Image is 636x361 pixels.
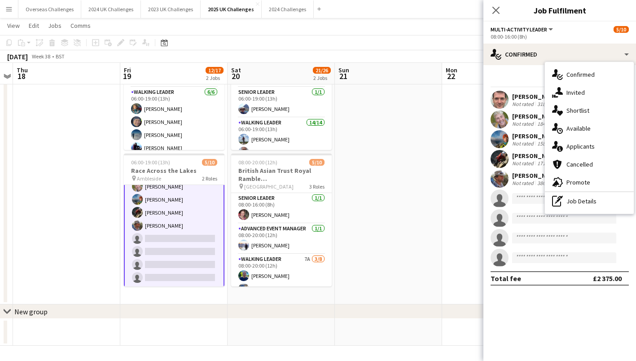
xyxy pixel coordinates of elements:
div: Shortlist [545,101,634,119]
div: Confirmed [545,66,634,84]
app-card-role: Senior Leader1/106:00-19:00 (13h)[PERSON_NAME] [231,87,332,118]
span: 19 [123,71,131,81]
app-job-card: 08:00-20:00 (12h)5/10British Asian Trust Royal Ramble ([GEOGRAPHIC_DATA]) [GEOGRAPHIC_DATA]3 Role... [231,154,332,286]
div: 2 Jobs [313,75,330,81]
h3: Job Fulfilment [483,4,636,16]
div: Not rated [512,160,535,167]
div: 386.5km [535,180,558,186]
div: 318.4km [535,101,558,107]
span: 5/10 [202,159,217,166]
div: [PERSON_NAME] [512,92,569,101]
button: 2024 Challenges [262,0,314,18]
div: Promote [545,173,634,191]
span: Jobs [48,22,61,30]
div: [PERSON_NAME] [512,112,569,120]
span: Ambleside [137,175,161,182]
a: Edit [25,20,43,31]
app-card-role: Walking Leader6/606:00-19:00 (13h)[PERSON_NAME][PERSON_NAME][PERSON_NAME][PERSON_NAME] [124,87,224,185]
app-card-role: Advanced Event Manager1/108:00-20:00 (12h)[PERSON_NAME] [231,224,332,254]
button: 2024 UK Challenges [81,0,141,18]
span: Mon [446,66,457,74]
app-card-role: Multi-Activity Leader9A5/908:00-16:00 (8h)[PERSON_NAME][PERSON_NAME][PERSON_NAME][PERSON_NAME][PE... [124,151,224,287]
div: [PERSON_NAME] [512,132,569,140]
div: Not rated [512,120,535,127]
div: 2 Jobs [206,75,223,81]
span: 5/10 [614,26,629,33]
span: Sun [338,66,349,74]
div: Confirmed [483,44,636,65]
span: Sat [231,66,241,74]
span: 21 [337,71,349,81]
div: [PERSON_NAME] [512,172,569,180]
div: Not rated [512,180,535,186]
button: 2023 UK Challenges [141,0,201,18]
span: Week 38 [30,53,52,60]
span: 12/17 [206,67,224,74]
div: Cancelled [545,155,634,173]
div: Not rated [512,101,535,107]
span: 3 Roles [309,183,325,190]
button: 2025 UK Challenges [201,0,262,18]
button: Multi-Activity Leader [491,26,554,33]
div: [DATE] [7,52,28,61]
span: 20 [230,71,241,81]
span: Comms [70,22,91,30]
div: BST [56,53,65,60]
div: Invited [545,84,634,101]
div: 171.8km [535,160,558,167]
span: 06:00-19:00 (13h) [131,159,170,166]
span: Multi-Activity Leader [491,26,547,33]
div: £2 375.00 [593,274,622,283]
div: Total fee [491,274,521,283]
span: 22 [444,71,457,81]
span: 18 [15,71,28,81]
button: Overseas Challenges [18,0,81,18]
div: 08:00-16:00 (8h) [491,33,629,40]
span: 21/26 [313,67,331,74]
div: [PERSON_NAME] [512,152,569,160]
span: 5/10 [309,159,325,166]
span: 2 Roles [202,175,217,182]
span: Thu [17,66,28,74]
h3: Race Across the Lakes [124,167,224,175]
div: Not rated [512,140,535,147]
span: Edit [29,22,39,30]
app-card-role: Senior Leader1/108:00-16:00 (8h)[PERSON_NAME] [231,193,332,224]
div: New group [14,307,48,316]
h3: British Asian Trust Royal Ramble ([GEOGRAPHIC_DATA]) [231,167,332,183]
a: Jobs [44,20,65,31]
div: 184.1km [535,120,558,127]
div: Available [545,119,634,137]
span: View [7,22,20,30]
span: Fri [124,66,131,74]
div: Applicants [545,137,634,155]
span: [GEOGRAPHIC_DATA] [244,183,294,190]
div: 158.7km [535,140,558,147]
span: 08:00-20:00 (12h) [238,159,277,166]
app-job-card: 06:00-19:00 (13h)5/10Race Across the Lakes Ambleside2 RolesMulti-Activity Leader9A5/908:00-16:00 ... [124,154,224,286]
app-card-role: Walking Leader14/1406:00-19:00 (13h)[PERSON_NAME][PERSON_NAME] [231,118,332,317]
a: Comms [67,20,94,31]
a: View [4,20,23,31]
div: Job Details [545,192,634,210]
